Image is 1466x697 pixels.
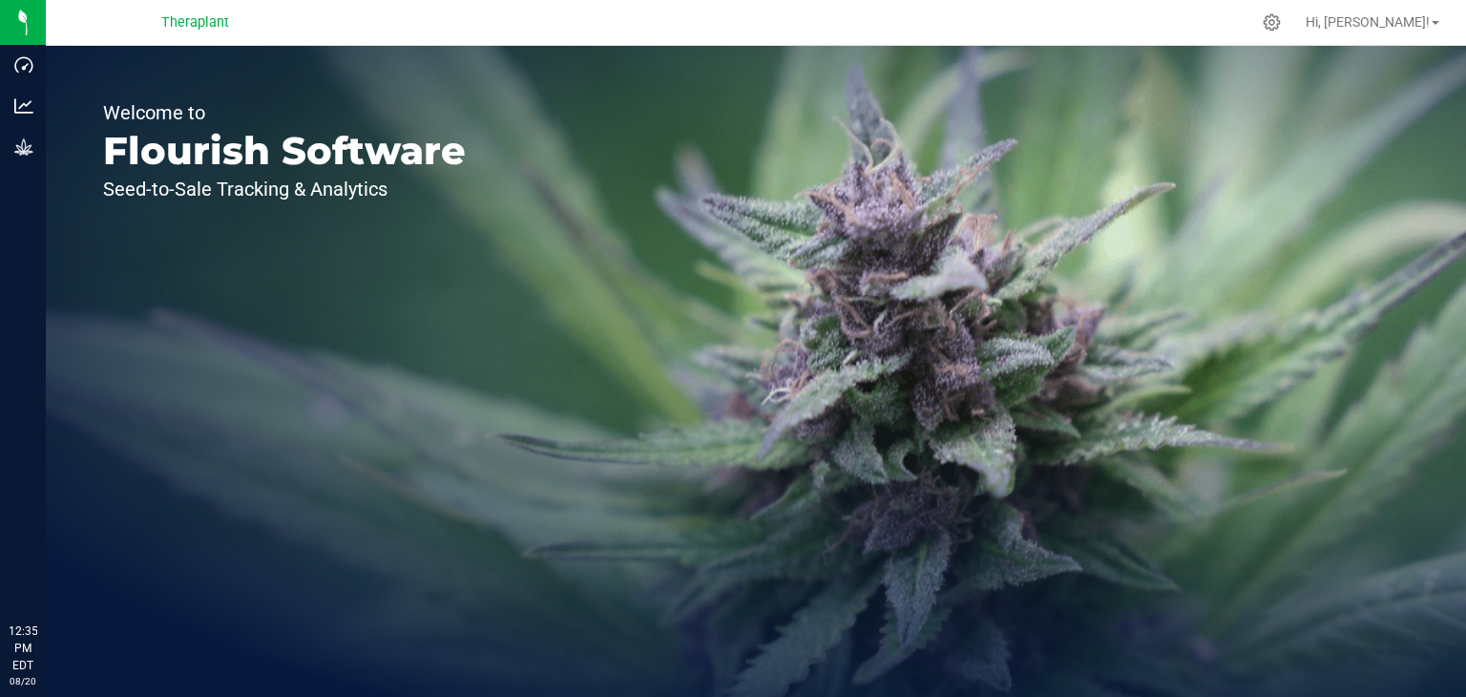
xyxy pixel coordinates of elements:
[1306,14,1430,30] span: Hi, [PERSON_NAME]!
[14,96,33,116] inline-svg: Analytics
[161,14,229,31] span: Theraplant
[103,103,466,122] p: Welcome to
[14,55,33,74] inline-svg: Dashboard
[103,180,466,199] p: Seed-to-Sale Tracking & Analytics
[14,137,33,157] inline-svg: Grow
[1260,13,1284,32] div: Manage settings
[9,623,37,674] p: 12:35 PM EDT
[103,132,466,170] p: Flourish Software
[9,674,37,688] p: 08/20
